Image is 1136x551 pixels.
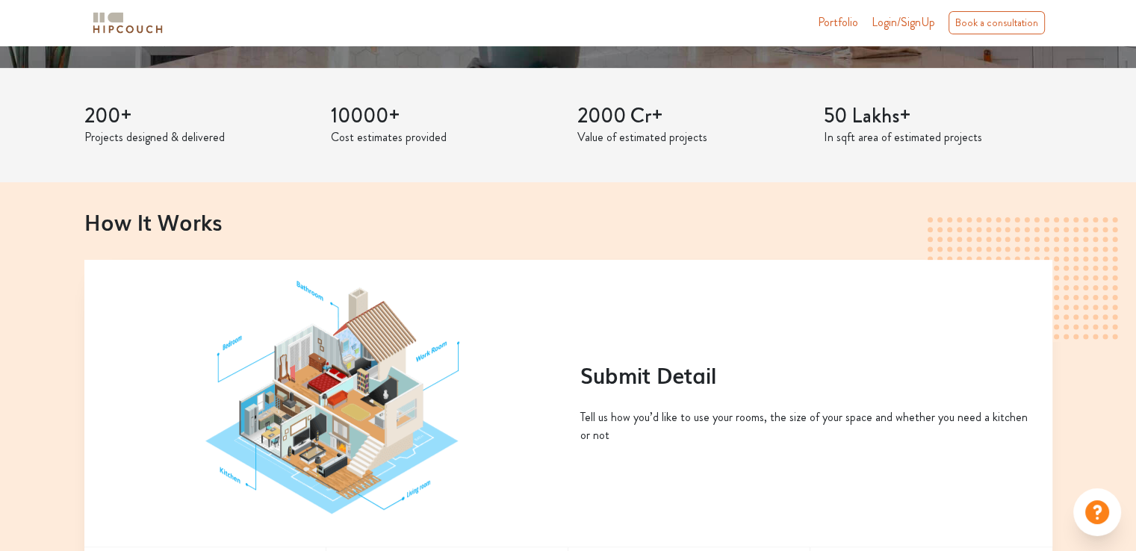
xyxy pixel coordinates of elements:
[818,13,858,31] a: Portfolio
[90,6,165,40] span: logo-horizontal.svg
[949,11,1045,34] div: Book a consultation
[872,13,935,31] span: Login/SignUp
[84,128,313,146] p: Projects designed & delivered
[84,209,1052,234] h2: How It Works
[577,104,806,129] h3: 2000 Cr+
[577,128,806,146] p: Value of estimated projects
[824,104,1052,129] h3: 50 Lakhs+
[90,10,165,36] img: logo-horizontal.svg
[331,128,559,146] p: Cost estimates provided
[824,128,1052,146] p: In sqft area of estimated projects
[331,104,559,129] h3: 10000+
[84,104,313,129] h3: 200+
